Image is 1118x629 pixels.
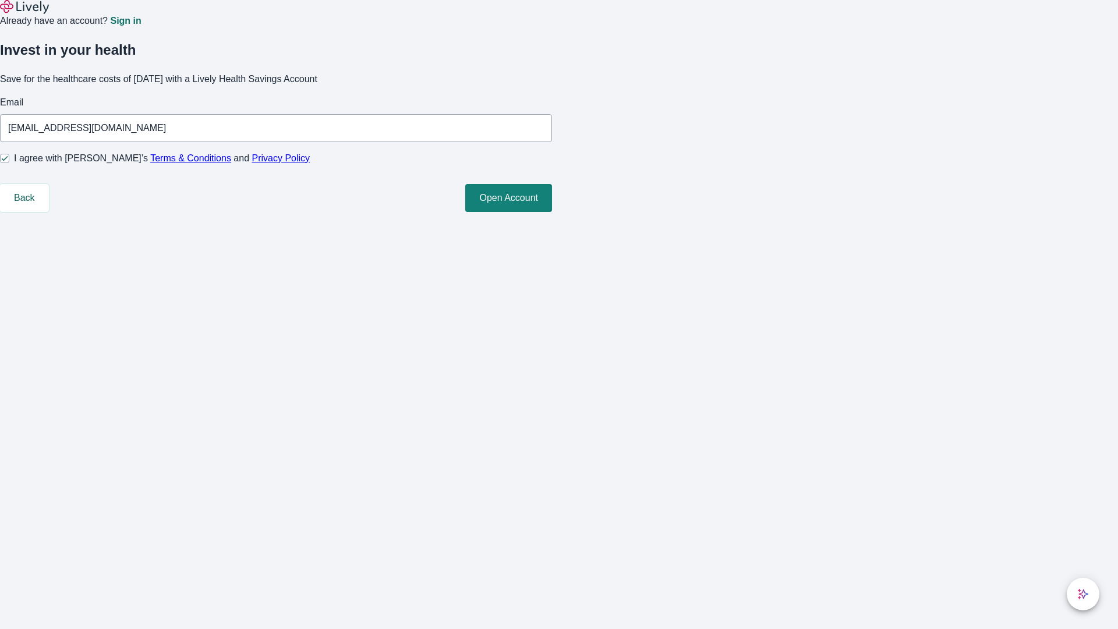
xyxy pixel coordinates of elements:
button: Open Account [465,184,552,212]
a: Sign in [110,16,141,26]
button: chat [1067,578,1099,610]
span: I agree with [PERSON_NAME]’s and [14,151,310,165]
a: Privacy Policy [252,153,310,163]
a: Terms & Conditions [150,153,231,163]
svg: Lively AI Assistant [1077,588,1089,600]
